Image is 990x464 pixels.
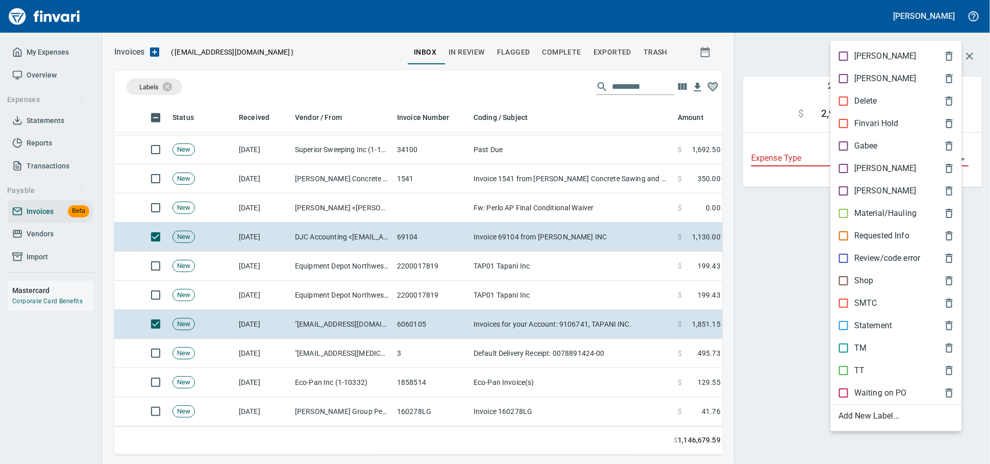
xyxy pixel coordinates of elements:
p: Gabee [854,140,878,152]
p: Requested Info [854,230,909,242]
p: [PERSON_NAME] [854,162,917,175]
p: [PERSON_NAME] [854,50,917,62]
p: TT [854,364,864,377]
p: Statement [854,320,892,332]
p: Delete [854,95,877,107]
p: Finvari Hold [854,117,899,130]
p: Material/Hauling [854,207,917,219]
p: [PERSON_NAME] [854,72,917,85]
p: Waiting on PO [854,387,907,399]
p: SMTC [854,297,877,309]
p: Shop [854,275,874,287]
p: TM [854,342,867,354]
p: [PERSON_NAME] [854,185,917,197]
span: Add New Label... [838,410,954,422]
p: Review/code error [854,252,921,264]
